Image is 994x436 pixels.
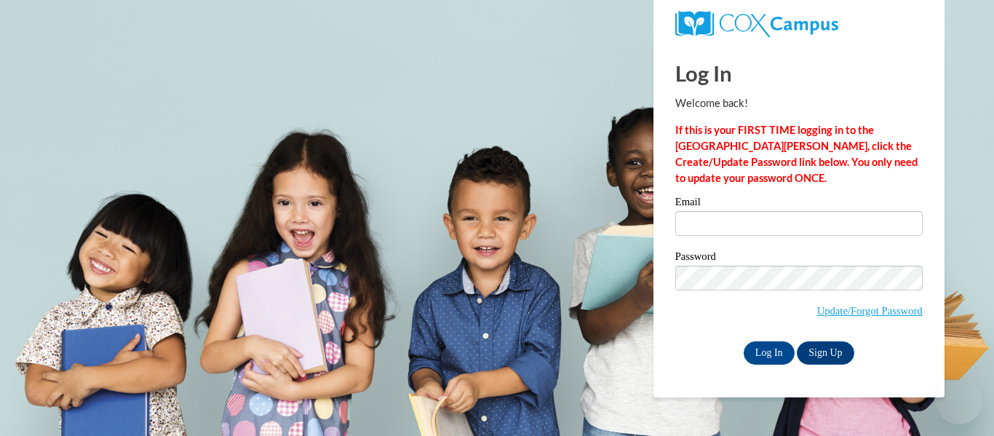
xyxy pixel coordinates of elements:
[675,197,923,211] label: Email
[936,378,982,424] iframe: Button to launch messaging window
[817,305,923,317] a: Update/Forgot Password
[675,124,918,184] strong: If this is your FIRST TIME logging in to the [GEOGRAPHIC_DATA][PERSON_NAME], click the Create/Upd...
[675,251,923,266] label: Password
[675,95,923,111] p: Welcome back!
[675,11,923,37] a: COX Campus
[797,341,854,365] a: Sign Up
[744,341,795,365] input: Log In
[675,11,838,37] img: COX Campus
[675,58,923,88] h1: Log In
